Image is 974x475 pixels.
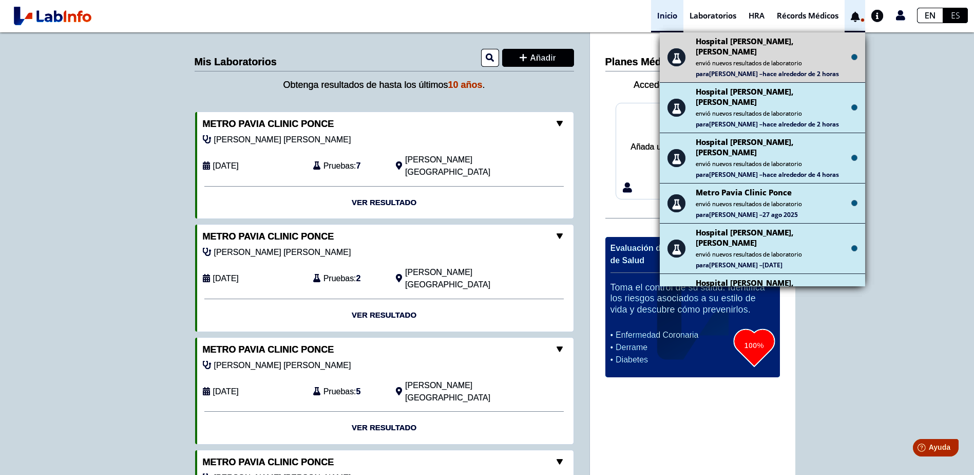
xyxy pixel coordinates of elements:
span: Pruebas [323,160,354,172]
span: 2025-02-04 [213,160,239,172]
small: envió nuevos resultados de laboratorio [696,250,857,258]
span: HRA [749,10,765,21]
span: Para [696,261,709,269]
div: : [305,266,388,291]
span: Añadir [530,53,556,62]
span: Metro Pavia Clinic Ponce [203,455,334,469]
span: hace alrededor de 2 horas [762,120,839,129]
span: Bedard Marrero, Valeria [214,134,351,146]
span: Hospital [PERSON_NAME], [PERSON_NAME] [696,137,848,157]
span: 2025-01-23 [213,272,239,285]
span: hace alrededor de 2 horas [762,69,839,78]
b: 7 [356,161,361,170]
span: Para [696,69,709,78]
span: [DATE] [762,261,782,269]
h3: 100% [734,339,775,352]
span: Metro Pavia Clinic Ponce [203,117,334,131]
li: Diabetes [613,354,734,366]
span: [PERSON_NAME] – [696,69,857,78]
div: : [305,154,388,178]
span: [PERSON_NAME] – [696,120,857,129]
span: Para [696,120,709,129]
span: [PERSON_NAME] – [696,210,857,219]
span: Bedard Marrero, Valeria [214,246,351,259]
span: Hospital [PERSON_NAME], [PERSON_NAME] [696,86,848,107]
span: Hospital [PERSON_NAME], [PERSON_NAME] [696,36,848,57]
iframe: Help widget launcher [883,435,963,464]
span: Metro Pavia Clinic Ponce [203,230,334,244]
span: Para [696,170,709,179]
span: [PERSON_NAME] – [696,170,857,179]
a: EN [917,8,943,23]
button: Añadir [502,49,574,67]
small: envió nuevos resultados de laboratorio [696,160,857,168]
span: Ponce, PR [405,154,519,178]
span: Evaluación de Riesgos de Salud [610,244,700,265]
span: Bedard Marrero, Valeria [214,359,351,372]
b: 2 [356,274,361,283]
span: Pruebas [323,272,354,285]
small: envió nuevos resultados de laboratorio [696,200,857,208]
span: Metro Pavia Clinic Ponce [203,343,334,357]
li: Derrame [613,341,734,354]
span: Metro Pavia Clinic Ponce [696,187,792,197]
h4: Mis Laboratorios [195,56,277,68]
span: Accede y maneja sus planes [634,80,751,90]
small: envió nuevos resultados de laboratorio [696,109,857,117]
h5: Toma el control de su salud. Identifica los riesgos asociados a su estilo de vida y descubre cómo... [610,282,775,316]
a: ES [943,8,968,23]
span: Para [696,210,709,219]
span: 27 ago 2025 [762,210,798,219]
span: Hospital [PERSON_NAME], [PERSON_NAME] [696,278,848,298]
span: Obtenga resultados de hasta los últimos . [283,80,485,90]
b: 5 [356,387,361,396]
span: hace alrededor de 4 horas [762,170,839,179]
li: Enfermedad Coronaria [613,329,734,341]
span: 2024-12-02 [213,386,239,398]
h4: Planes Médicos [605,56,682,68]
div: Añada una tarjeta para comenzar. [631,141,754,153]
span: Pruebas [323,386,354,398]
a: Ver Resultado [195,412,574,444]
a: Ver Resultado [195,187,574,219]
span: 10 años [448,80,483,90]
div: : [305,379,388,404]
span: Hospital [PERSON_NAME], [PERSON_NAME] [696,227,848,248]
small: envió nuevos resultados de laboratorio [696,59,857,67]
span: Ponce, PR [405,379,519,404]
a: Ver Resultado [195,299,574,332]
span: [PERSON_NAME] – [696,261,857,269]
span: Ponce, PR [405,266,519,291]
